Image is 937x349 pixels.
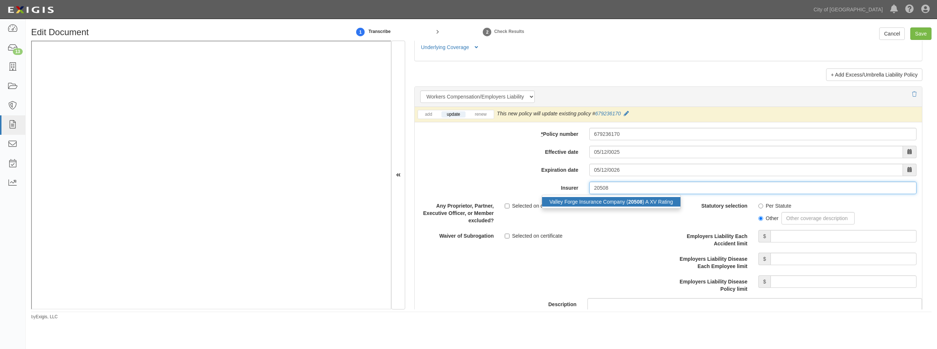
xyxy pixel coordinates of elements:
label: Policy number [415,128,584,138]
input: Other [758,216,763,221]
input: MM/DD/YYYY [589,146,903,158]
a: City of [GEOGRAPHIC_DATA] [810,2,886,17]
input: Selected on certificate [505,234,509,238]
a: Exigis, LLC [36,314,58,319]
span: $ [758,253,770,265]
a: update [441,111,466,118]
label: Per Statute [758,202,791,209]
label: Insurer [415,182,584,192]
label: Waiver of Subrogation [415,230,499,240]
small: by [31,314,58,320]
label: Expiration date [415,164,584,174]
div: Valley Forge Insurance Company ( ) A XV Rating [542,197,680,207]
input: Selected on certificate [505,204,509,208]
label: Employers Liability Disease Each Employee limit [668,253,753,270]
strong: 1 [355,28,366,37]
small: Check Results [494,29,524,34]
h1: Edit Document [31,27,324,37]
label: Statutory selection [668,200,753,209]
strong: 20508 [628,199,642,205]
label: Description [409,298,582,308]
label: Any Proprietor, Partner, Executive Officer, or Member excluded? [415,200,499,224]
span: This new policy will update existing policy # [497,111,595,116]
label: Selected on certificate [505,232,563,240]
input: Save [910,27,932,40]
a: 1 [355,24,366,40]
a: 679236170 [595,111,621,116]
label: Selected on certificate [505,202,563,209]
strong: 2 [482,28,493,37]
label: Effective date [415,146,584,156]
a: Delete policy [912,91,917,97]
span: $ [758,230,770,242]
label: Other [758,215,779,222]
div: 13 [13,48,23,55]
label: Employers Liability Disease Policy limit [668,275,753,293]
button: Underlying Coverage [420,44,481,51]
input: Per Statute [758,204,763,208]
a: renew [469,111,492,118]
img: logo-5460c22ac91f19d4615b14bd174203de0afe785f0fc80cf4dbbc73dc1793850b.png [5,3,56,16]
a: add [419,111,438,118]
label: Employers Liability Each Accident limit [668,230,753,247]
input: Other coverage description [781,212,855,224]
a: + Add Excess/Umbrella Liability Policy [826,68,922,81]
abbr: required [541,131,543,137]
span: $ [758,275,770,288]
i: Help Center - Complianz [905,5,914,14]
a: Cancel [879,27,905,40]
input: Search by Insurer name or NAIC number [589,182,917,194]
small: Transcribe [369,29,391,34]
a: Check Results [482,24,493,40]
input: MM/DD/YYYY [589,164,903,176]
